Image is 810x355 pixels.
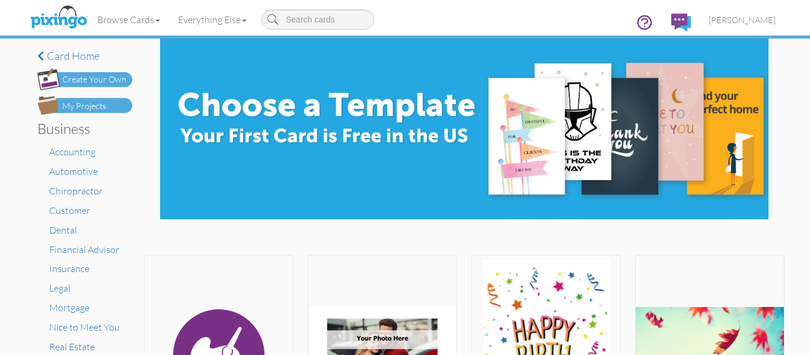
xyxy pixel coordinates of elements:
a: Mortgage [49,302,90,314]
a: Customer [49,204,90,216]
a: Insurance [49,263,90,274]
a: Real Estate [49,341,95,353]
span: [PERSON_NAME] [709,15,776,25]
img: create-own-button.png [37,68,132,90]
a: Legal [49,282,71,294]
h3: Business [37,121,123,136]
a: Card home [37,50,132,62]
img: e8896c0d-71ea-4978-9834-e4f545c8bf84.jpg [160,39,768,219]
div: My Projects [62,100,106,113]
img: my-projects-button.png [37,96,132,115]
div: Create Your Own [62,73,126,86]
a: Accounting [49,146,95,158]
a: Financial Advisor [49,244,119,255]
a: [PERSON_NAME] [700,5,785,35]
a: Dental [49,224,77,236]
a: Chiropractor [49,185,103,197]
a: Everything Else [169,5,256,34]
a: Automotive [49,165,98,177]
a: Nice to Meet You [49,321,120,333]
input: Search cards [262,9,374,30]
img: pixingo logo [27,3,90,33]
img: comments.svg [671,14,691,31]
a: Browse Cards [88,5,169,34]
